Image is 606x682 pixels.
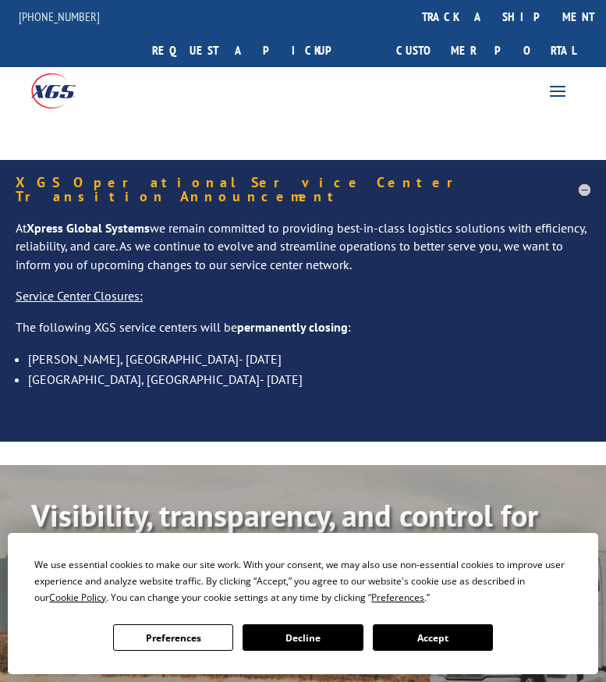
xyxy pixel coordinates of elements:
button: Decline [243,624,363,651]
button: Preferences [113,624,233,651]
a: [PHONE_NUMBER] [19,9,100,24]
u: Service Center Closures: [16,288,143,304]
span: Cookie Policy [49,591,106,604]
li: [GEOGRAPHIC_DATA], [GEOGRAPHIC_DATA]- [DATE] [28,369,590,389]
button: Accept [373,624,493,651]
div: We use essential cookies to make our site work. With your consent, we may also use non-essential ... [34,556,571,606]
h5: XGS Operational Service Center Transition Announcement [16,176,590,204]
p: At we remain committed to providing best-in-class logistics solutions with efficiency, reliabilit... [16,219,590,287]
b: Visibility, transparency, and control for your entire supply chain. [31,495,538,573]
a: Customer Portal [385,34,587,67]
li: [PERSON_NAME], [GEOGRAPHIC_DATA]- [DATE] [28,349,590,369]
div: Cookie Consent Prompt [8,533,598,674]
strong: Xpress Global Systems [27,220,150,236]
p: The following XGS service centers will be : [16,318,590,350]
a: Request a pickup [140,34,366,67]
span: Preferences [371,591,424,604]
strong: permanently closing [237,319,348,335]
